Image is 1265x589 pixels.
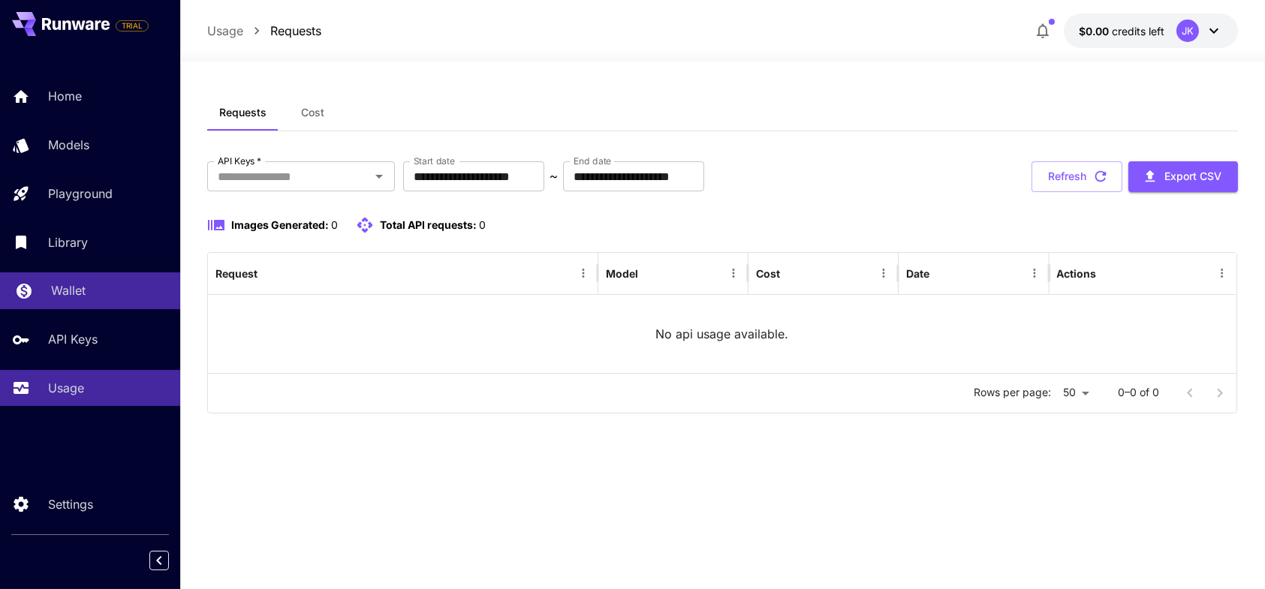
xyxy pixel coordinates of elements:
p: Models [48,136,89,154]
span: Cost [301,106,324,119]
button: Sort [931,263,952,284]
button: Sort [640,263,661,284]
span: TRIAL [116,20,148,32]
div: Model [606,267,638,280]
p: Wallet [51,281,86,299]
button: Sort [259,263,280,284]
button: Collapse sidebar [149,551,169,570]
span: 0 [480,218,486,231]
label: API Keys [218,155,261,167]
p: Usage [48,379,84,397]
button: Sort [782,263,803,284]
button: Menu [1212,263,1233,284]
div: Request [215,267,258,280]
p: API Keys [48,330,98,348]
button: $0.00JK [1064,14,1238,48]
a: Usage [207,22,243,40]
span: Add your payment card to enable full platform functionality. [116,17,149,35]
span: $0.00 [1079,25,1112,38]
p: Home [48,87,82,105]
span: Images Generated: [231,218,329,231]
div: Actions [1057,267,1097,280]
button: Export CSV [1128,161,1238,192]
p: ~ [550,167,558,185]
p: Rows per page: [974,385,1052,400]
div: Date [906,267,929,280]
span: Total API requests: [380,218,477,231]
div: 50 [1058,382,1095,404]
button: Menu [873,263,894,284]
button: Refresh [1032,161,1122,192]
label: Start date [414,155,455,167]
p: No api usage available. [655,325,788,343]
p: 0–0 of 0 [1119,385,1160,400]
button: Open [369,166,390,187]
button: Menu [723,263,744,284]
span: credits left [1112,25,1164,38]
label: End date [574,155,611,167]
p: Library [48,233,88,251]
button: Menu [1024,263,1045,284]
div: Collapse sidebar [161,547,180,574]
div: Cost [756,267,780,280]
button: Menu [573,263,594,284]
div: $0.00 [1079,23,1164,39]
div: JK [1176,20,1199,42]
p: Playground [48,185,113,203]
span: 0 [331,218,338,231]
p: Settings [48,495,93,513]
a: Requests [270,22,321,40]
span: Requests [219,106,267,119]
nav: breadcrumb [207,22,321,40]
